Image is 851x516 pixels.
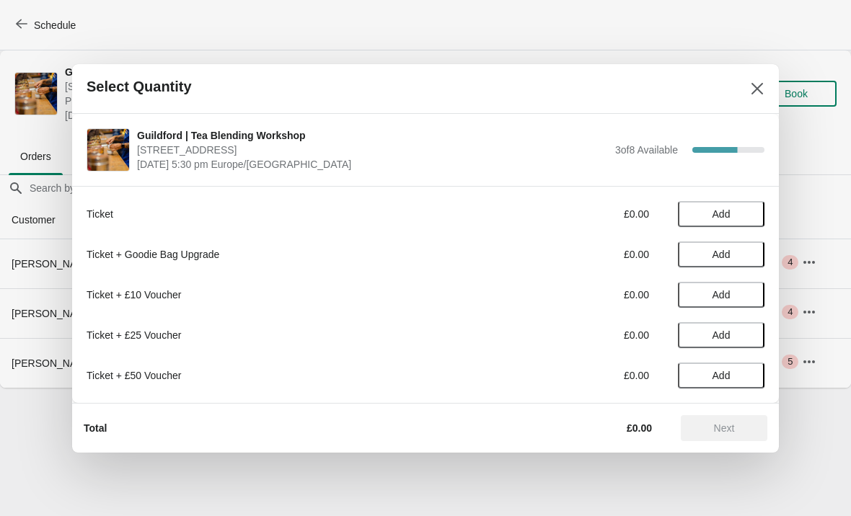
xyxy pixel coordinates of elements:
[713,370,731,381] span: Add
[137,128,608,143] span: Guildford | Tea Blending Workshop
[516,247,649,262] div: £0.00
[678,282,764,308] button: Add
[713,289,731,301] span: Add
[87,207,487,221] div: Ticket
[516,328,649,342] div: £0.00
[87,129,129,171] img: Guildford | Tea Blending Workshop | 5 Market Street, Guildford, GU1 4LB | October 12 | 5:30 pm Eu...
[84,422,107,434] strong: Total
[678,241,764,267] button: Add
[678,362,764,388] button: Add
[678,201,764,227] button: Add
[87,368,487,383] div: Ticket + £50 Voucher
[713,208,731,220] span: Add
[87,328,487,342] div: Ticket + £25 Voucher
[516,368,649,383] div: £0.00
[87,79,192,95] h2: Select Quantity
[615,144,678,156] span: 3 of 8 Available
[713,329,731,341] span: Add
[516,207,649,221] div: £0.00
[713,249,731,260] span: Add
[137,157,608,172] span: [DATE] 5:30 pm Europe/[GEOGRAPHIC_DATA]
[678,322,764,348] button: Add
[627,422,652,434] strong: £0.00
[516,288,649,302] div: £0.00
[137,143,608,157] span: [STREET_ADDRESS]
[87,247,487,262] div: Ticket + Goodie Bag Upgrade
[87,288,487,302] div: Ticket + £10 Voucher
[744,76,770,102] button: Close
